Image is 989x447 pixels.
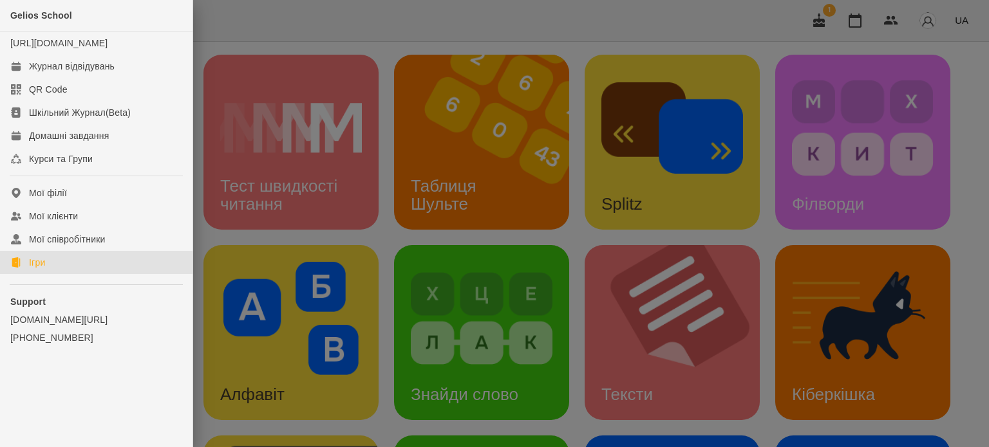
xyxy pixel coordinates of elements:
div: Курси та Групи [29,152,93,165]
div: Журнал відвідувань [29,60,115,73]
div: Мої філії [29,187,67,199]
div: Домашні завдання [29,129,109,142]
div: Мої клієнти [29,210,78,223]
div: Мої співробітники [29,233,106,246]
a: [URL][DOMAIN_NAME] [10,38,108,48]
div: Ігри [29,256,45,269]
div: QR Code [29,83,68,96]
a: [DOMAIN_NAME][URL] [10,313,182,326]
div: Шкільний Журнал(Beta) [29,106,131,119]
span: Gelios School [10,10,72,21]
p: Support [10,295,182,308]
a: [PHONE_NUMBER] [10,331,182,344]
